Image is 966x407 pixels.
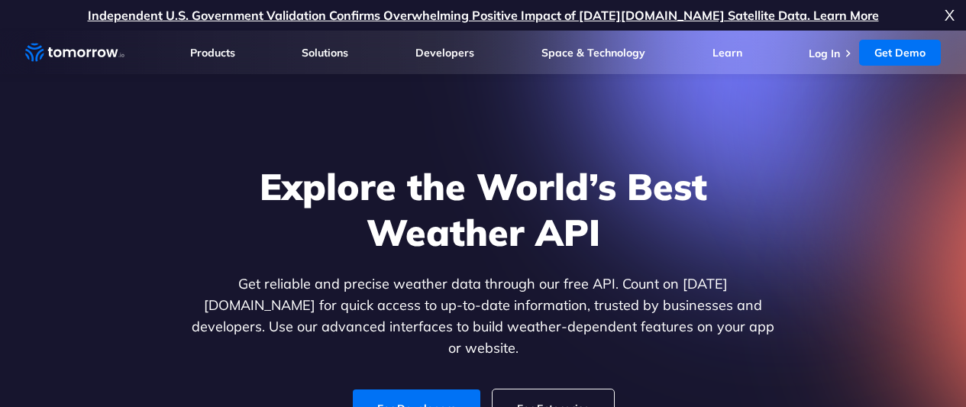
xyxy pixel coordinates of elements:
[190,46,235,60] a: Products
[415,46,474,60] a: Developers
[189,273,778,359] p: Get reliable and precise weather data through our free API. Count on [DATE][DOMAIN_NAME] for quic...
[189,163,778,255] h1: Explore the World’s Best Weather API
[25,41,124,64] a: Home link
[541,46,645,60] a: Space & Technology
[302,46,348,60] a: Solutions
[88,8,879,23] a: Independent U.S. Government Validation Confirms Overwhelming Positive Impact of [DATE][DOMAIN_NAM...
[859,40,941,66] a: Get Demo
[712,46,742,60] a: Learn
[809,47,840,60] a: Log In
